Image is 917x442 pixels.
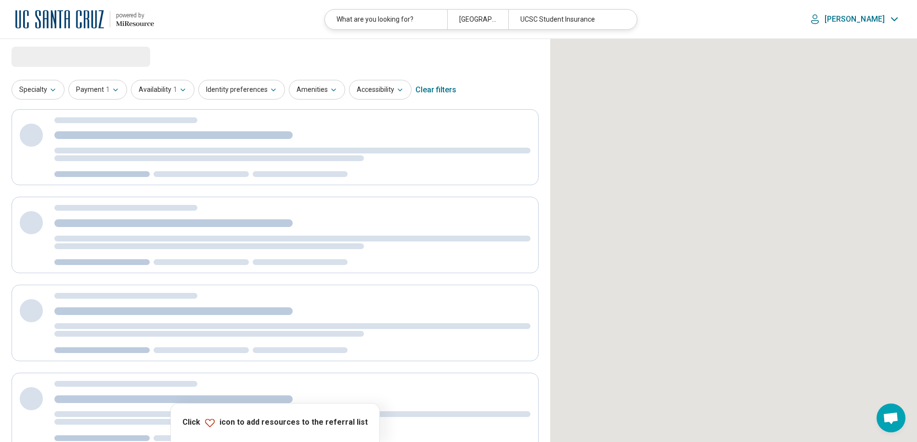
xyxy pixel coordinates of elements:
span: 1 [106,85,110,95]
div: Clear filters [415,78,456,101]
p: [PERSON_NAME] [825,14,885,24]
span: 1 [173,85,177,95]
button: Accessibility [349,80,412,100]
div: powered by [116,11,154,20]
div: What are you looking for? [325,10,447,29]
button: Amenities [289,80,345,100]
button: Specialty [12,80,65,100]
div: UCSC Student Insurance [508,10,631,29]
div: [GEOGRAPHIC_DATA], [GEOGRAPHIC_DATA] [447,10,508,29]
span: Loading... [12,47,92,66]
a: University of California at Santa Cruzpowered by [15,8,154,31]
img: University of California at Santa Cruz [15,8,104,31]
button: Availability1 [131,80,194,100]
div: Open chat [877,404,905,432]
button: Identity preferences [198,80,285,100]
button: Payment1 [68,80,127,100]
p: Click icon to add resources to the referral list [182,417,368,429]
